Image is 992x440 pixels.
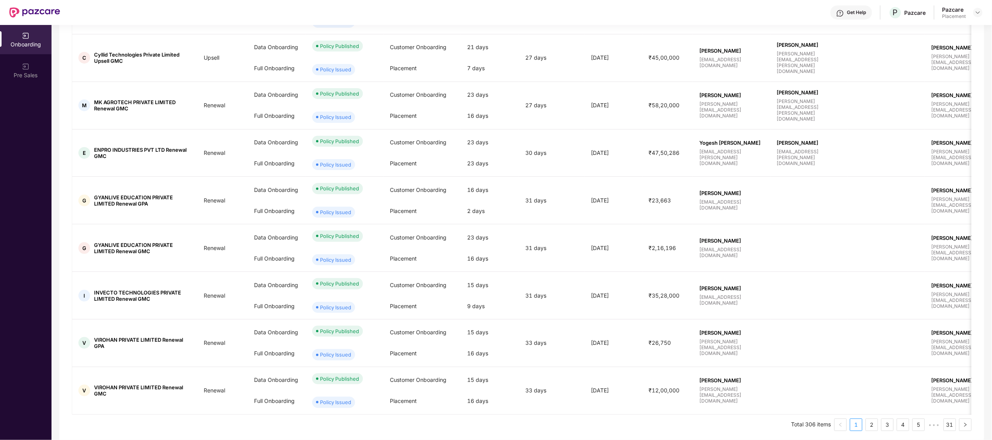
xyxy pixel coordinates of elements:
[390,350,417,357] span: Placement
[963,422,968,427] span: right
[777,89,842,96] span: [PERSON_NAME]
[390,376,446,383] span: Customer Onboarding
[320,66,351,73] div: Policy Issued
[912,419,925,431] li: 5
[585,53,643,62] div: [DATE]
[320,398,351,406] div: Policy Issued
[777,51,842,74] span: [PERSON_NAME][EMAIL_ADDRESS][PERSON_NAME][DOMAIN_NAME]
[78,195,90,206] div: G
[461,37,519,58] div: 21 days
[78,242,90,254] div: G
[248,369,306,390] div: Data Onboarding
[699,199,764,211] span: [EMAIL_ADDRESS][DOMAIN_NAME]
[320,42,359,50] div: Policy Published
[94,337,191,349] span: VIROHAN PRIVATE LIMITED Renewal GPA
[94,384,191,397] span: VIROHAN PRIVATE LIMITED Renewal GMC
[320,161,351,169] div: Policy Issued
[699,149,764,166] span: [EMAIL_ADDRESS][PERSON_NAME][DOMAIN_NAME]
[248,390,306,412] div: Full Onboarding
[777,42,842,48] span: [PERSON_NAME]
[777,98,842,122] span: [PERSON_NAME][EMAIL_ADDRESS][PERSON_NAME][DOMAIN_NAME]
[248,153,306,174] div: Full Onboarding
[461,105,519,126] div: 16 days
[585,101,643,110] div: [DATE]
[248,132,306,153] div: Data Onboarding
[248,105,306,126] div: Full Onboarding
[699,377,764,383] span: [PERSON_NAME]
[519,53,585,62] div: 27 days
[942,13,966,20] div: Placement
[928,419,940,431] li: Next 5 Pages
[461,296,519,317] div: 9 days
[390,186,446,193] span: Customer Onboarding
[643,387,686,394] span: ₹12,00,000
[699,339,764,356] span: [PERSON_NAME][EMAIL_ADDRESS][DOMAIN_NAME]
[519,244,585,252] div: 31 days
[197,339,231,346] span: Renewal
[643,197,677,204] span: ₹23,663
[197,387,231,394] span: Renewal
[699,48,764,54] span: [PERSON_NAME]
[461,322,519,343] div: 15 days
[461,343,519,364] div: 16 days
[519,386,585,395] div: 33 days
[850,419,862,431] a: 1
[944,419,956,431] a: 31
[643,149,686,156] span: ₹47,50,286
[699,140,764,146] span: Yogesh [PERSON_NAME]
[699,247,764,258] span: [EMAIL_ADDRESS][DOMAIN_NAME]
[847,9,866,16] div: Get Help
[197,197,231,204] span: Renewal
[959,419,972,431] button: right
[959,419,972,431] li: Next Page
[320,375,359,383] div: Policy Published
[461,84,519,105] div: 23 days
[197,292,231,299] span: Renewal
[461,369,519,390] div: 15 days
[94,51,191,64] span: Cyllid Technologies Private Limited Upsell GMC
[836,9,844,17] img: svg+xml;base64,PHN2ZyBpZD0iSGVscC0zMngzMiIgeG1sbnM9Imh0dHA6Ly93d3cudzMub3JnLzIwMDAvc3ZnIiB3aWR0aD...
[390,44,446,50] span: Customer Onboarding
[390,91,446,98] span: Customer Onboarding
[248,296,306,317] div: Full Onboarding
[248,58,306,79] div: Full Onboarding
[78,52,90,64] div: C
[390,160,417,167] span: Placement
[519,196,585,205] div: 31 days
[197,149,231,156] span: Renewal
[461,153,519,174] div: 23 days
[390,65,417,71] span: Placement
[94,99,191,112] span: MK AGROTECH PRIVATE LIMITED Renewal GMC
[78,290,90,302] div: I
[461,200,519,222] div: 2 days
[585,291,643,300] div: [DATE]
[461,275,519,296] div: 15 days
[866,419,878,431] li: 2
[320,303,351,311] div: Policy Issued
[519,291,585,300] div: 31 days
[78,147,90,159] div: E
[390,397,417,404] span: Placement
[248,200,306,222] div: Full Onboarding
[699,285,764,291] span: [PERSON_NAME]
[320,351,351,358] div: Policy Issued
[320,137,359,145] div: Policy Published
[461,227,519,248] div: 23 days
[585,196,643,205] div: [DATE]
[643,54,686,61] span: ₹45,00,000
[78,99,90,111] div: M
[519,149,585,157] div: 30 days
[838,422,843,427] span: left
[248,37,306,58] div: Data Onboarding
[248,227,306,248] div: Data Onboarding
[643,245,683,251] span: ₹2,16,196
[197,102,231,108] span: Renewal
[585,244,643,252] div: [DATE]
[850,419,862,431] li: 1
[461,390,519,412] div: 16 days
[320,280,359,287] div: Policy Published
[320,208,351,216] div: Policy Issued
[699,294,764,306] span: [EMAIL_ADDRESS][DOMAIN_NAME]
[897,419,909,431] li: 4
[197,54,226,61] span: Upsell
